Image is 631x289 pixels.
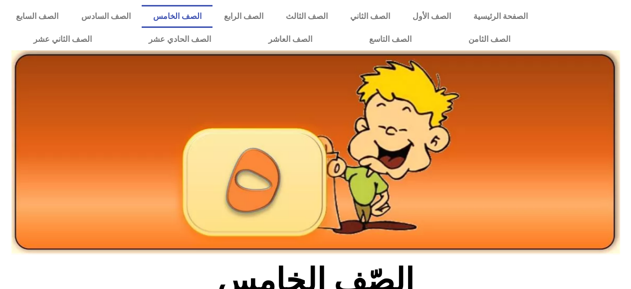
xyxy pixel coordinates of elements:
[120,28,239,51] a: الصف الحادي عشر
[462,5,539,28] a: الصفحة الرئيسية
[70,5,142,28] a: الصف السادس
[401,5,462,28] a: الصف الأول
[341,28,440,51] a: الصف التاسع
[240,28,341,51] a: الصف العاشر
[440,28,539,51] a: الصف الثامن
[274,5,339,28] a: الصف الثالث
[142,5,212,28] a: الصف الخامس
[5,5,70,28] a: الصف السابع
[212,5,274,28] a: الصف الرابع
[5,28,120,51] a: الصف الثاني عشر
[339,5,401,28] a: الصف الثاني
